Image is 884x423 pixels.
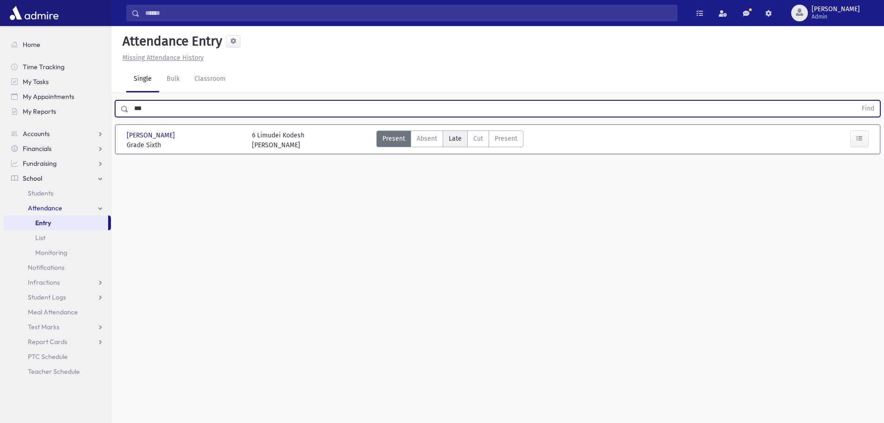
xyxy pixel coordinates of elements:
span: Students [28,189,53,197]
span: Infractions [28,278,60,286]
span: My Tasks [23,78,49,86]
a: Single [126,66,159,92]
a: Time Tracking [4,59,111,74]
a: Financials [4,141,111,156]
span: Attendance [28,204,62,212]
u: Missing Attendance History [123,54,204,62]
span: Cut [473,134,483,143]
a: My Tasks [4,74,111,89]
span: School [23,174,42,182]
div: 6 Limudei Kodesh [PERSON_NAME] [252,130,304,150]
a: Home [4,37,111,52]
a: Classroom [187,66,233,92]
a: My Appointments [4,89,111,104]
span: Fundraising [23,159,57,168]
span: [PERSON_NAME] [812,6,860,13]
span: Grade Sixth [127,140,243,150]
span: My Reports [23,107,56,116]
img: AdmirePro [7,4,61,22]
div: AttTypes [376,130,523,150]
span: Report Cards [28,338,67,346]
span: PTC Schedule [28,352,68,361]
a: My Reports [4,104,111,119]
a: School [4,171,111,186]
a: Test Marks [4,319,111,334]
span: Time Tracking [23,63,65,71]
a: Report Cards [4,334,111,349]
span: Financials [23,144,52,153]
a: Student Logs [4,290,111,305]
span: Test Marks [28,323,59,331]
a: Teacher Schedule [4,364,111,379]
span: Monitoring [35,248,67,257]
a: Entry [4,215,108,230]
span: Admin [812,13,860,20]
span: My Appointments [23,92,74,101]
span: Teacher Schedule [28,367,80,376]
a: PTC Schedule [4,349,111,364]
a: Students [4,186,111,201]
a: Accounts [4,126,111,141]
span: Present [495,134,517,143]
span: List [35,234,45,242]
span: Home [23,40,40,49]
span: Absent [417,134,437,143]
a: Monitoring [4,245,111,260]
h5: Attendance Entry [119,33,222,49]
span: [PERSON_NAME] [127,130,177,140]
input: Search [140,5,677,21]
a: Bulk [159,66,187,92]
a: Fundraising [4,156,111,171]
span: Student Logs [28,293,66,301]
a: Missing Attendance History [119,54,204,62]
a: Meal Attendance [4,305,111,319]
span: Notifications [28,263,65,272]
span: Meal Attendance [28,308,78,316]
span: Late [449,134,462,143]
a: List [4,230,111,245]
a: Attendance [4,201,111,215]
a: Notifications [4,260,111,275]
span: Present [382,134,405,143]
span: Accounts [23,130,50,138]
span: Entry [35,219,51,227]
button: Find [856,101,880,117]
a: Infractions [4,275,111,290]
